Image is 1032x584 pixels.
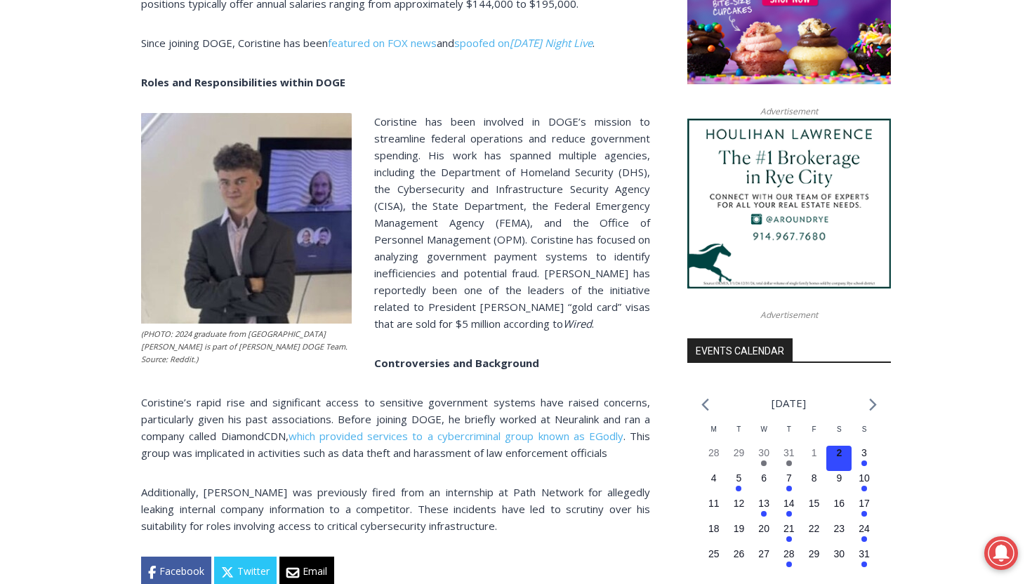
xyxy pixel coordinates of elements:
div: Serving [GEOGRAPHIC_DATA] Since [DATE] [92,25,347,39]
a: Previous month [701,398,709,411]
span: T [736,425,741,433]
button: 28 [701,446,727,471]
div: Tuesday [727,424,752,446]
button: 15 [802,496,827,522]
button: 26 [727,547,752,572]
button: 20 [751,522,776,547]
h2: Events Calendar [687,338,793,362]
button: 7 Has events [776,471,802,496]
button: 30 [826,547,852,572]
div: Friday [802,424,827,446]
a: Book [PERSON_NAME]'s Good Humor for Your Event [417,4,507,64]
span: Open Tues. - Sun. [PHONE_NUMBER] [4,145,138,198]
button: 13 Has events [751,496,776,522]
button: 21 Has events [776,522,802,547]
time: 30 [834,548,845,559]
em: Has events [786,460,792,466]
time: 4 [711,472,717,484]
span: T [787,425,791,433]
time: 5 [736,472,742,484]
button: 23 [826,522,852,547]
time: 8 [812,472,817,484]
div: Saturday [826,424,852,446]
b: Controversies and Background [374,356,539,370]
em: Has events [786,536,792,542]
time: 10 [859,472,870,484]
span: W [760,425,767,433]
time: 18 [708,523,720,534]
time: 15 [809,498,820,509]
time: 19 [734,523,745,534]
time: 31 [859,548,870,559]
time: 25 [708,548,720,559]
button: 8 [802,471,827,496]
span: M [711,425,717,433]
span: [DATE] Night Live [510,36,593,50]
div: Apply Now <> summer and RHS senior internships available [355,1,663,136]
time: 28 [708,447,720,458]
em: Has events [861,562,867,567]
button: 11 [701,496,727,522]
em: Has events [861,511,867,517]
time: 9 [836,472,842,484]
span: and [437,36,454,50]
span: . [593,36,595,50]
a: featured on FOX news [328,36,437,50]
em: Has events [861,486,867,491]
time: 13 [758,498,769,509]
em: Has events [736,486,741,491]
figcaption: (PHOTO: 2024 graduate from [GEOGRAPHIC_DATA] [PERSON_NAME] is part of [PERSON_NAME] DOGE Team. So... [141,328,352,365]
time: 31 [783,447,795,458]
em: Has events [786,511,792,517]
button: 2 [826,446,852,471]
div: Wednesday [751,424,776,446]
em: Has events [786,486,792,491]
img: (PHOTO: 2024 graduate from Rye Country Day School Edward Coristine is part of Elon Musk’s DOGE Te... [141,113,352,324]
span: spoofed on [454,36,510,50]
button: 12 [727,496,752,522]
button: 9 [826,471,852,496]
time: 21 [783,523,795,534]
button: 24 Has events [852,522,877,547]
span: F [812,425,816,433]
time: 29 [734,447,745,458]
em: Has events [861,536,867,542]
span: Additionally, [PERSON_NAME] was previously fired from an internship at Path Network for allegedly... [141,485,650,533]
time: 20 [758,523,769,534]
span: Coristine’s rapid rise and significant access to sensitive government systems have raised concern... [141,395,650,443]
time: 16 [834,498,845,509]
button: 5 Has events [727,471,752,496]
time: 6 [761,472,767,484]
time: 26 [734,548,745,559]
div: "Chef [PERSON_NAME] omakase menu is nirvana for lovers of great Japanese food." [144,88,199,168]
em: Has events [786,562,792,567]
a: which provided services to a cybercriminal group known as EGodly [289,429,624,443]
span: Advertisement [746,308,832,321]
strong: Roles and Responsibilities within DOGE [141,75,345,89]
em: Has events [761,460,767,466]
time: 17 [859,498,870,509]
time: 23 [834,523,845,534]
time: 29 [809,548,820,559]
span: S [862,425,867,433]
time: 28 [783,548,795,559]
button: 28 Has events [776,547,802,572]
em: Has events [861,460,867,466]
a: Houlihan Lawrence The #1 Brokerage in Rye City [687,119,891,288]
time: 14 [783,498,795,509]
button: 16 [826,496,852,522]
time: 24 [859,523,870,534]
span: Advertisement [746,105,832,118]
a: Open Tues. - Sun. [PHONE_NUMBER] [1,141,141,175]
button: 18 [701,522,727,547]
a: Next month [869,398,877,411]
div: Thursday [776,424,802,446]
time: 7 [786,472,792,484]
div: Monday [701,424,727,446]
button: 29 [727,446,752,471]
button: 29 [802,547,827,572]
button: 31 Has events [852,547,877,572]
span: Coristine has been involved in DOGE’s mission to streamline federal operations and reduce governm... [374,114,650,331]
div: Sunday [852,424,877,446]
